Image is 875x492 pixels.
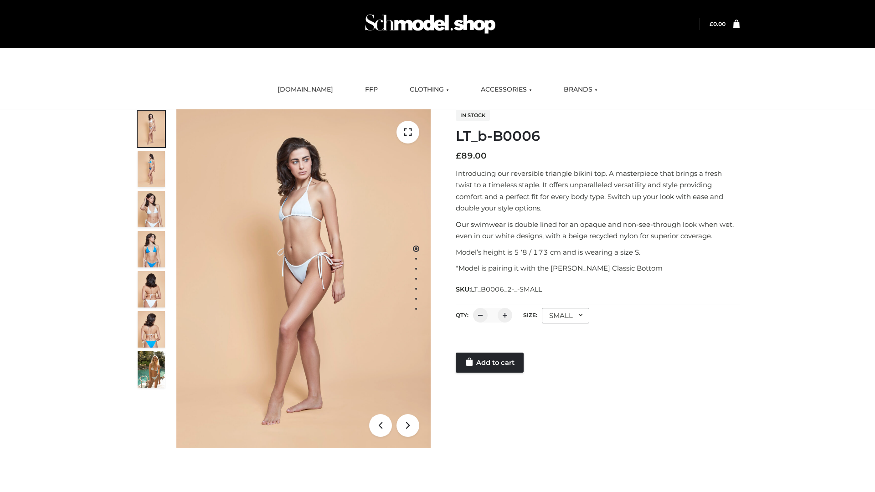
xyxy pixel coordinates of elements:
[138,271,165,307] img: ArielClassicBikiniTop_CloudNine_AzureSky_OW114ECO_7-scaled.jpg
[403,80,456,100] a: CLOTHING
[471,285,542,293] span: LT_B0006_2-_-SMALL
[138,351,165,388] img: Arieltop_CloudNine_AzureSky2.jpg
[456,128,740,144] h1: LT_b-B0006
[176,109,431,448] img: ArielClassicBikiniTop_CloudNine_AzureSky_OW114ECO_1
[271,80,340,100] a: [DOMAIN_NAME]
[362,6,499,42] img: Schmodel Admin 964
[523,312,537,318] label: Size:
[358,80,385,100] a: FFP
[456,151,461,161] span: £
[710,20,713,27] span: £
[456,151,487,161] bdi: 89.00
[456,168,740,214] p: Introducing our reversible triangle bikini top. A masterpiece that brings a fresh twist to a time...
[456,246,740,258] p: Model’s height is 5 ‘8 / 173 cm and is wearing a size S.
[456,284,543,295] span: SKU:
[456,219,740,242] p: Our swimwear is double lined for an opaque and non-see-through look when wet, even in our white d...
[138,151,165,187] img: ArielClassicBikiniTop_CloudNine_AzureSky_OW114ECO_2-scaled.jpg
[138,311,165,348] img: ArielClassicBikiniTop_CloudNine_AzureSky_OW114ECO_8-scaled.jpg
[456,312,468,318] label: QTY:
[456,110,490,121] span: In stock
[542,308,589,323] div: SMALL
[456,353,524,373] a: Add to cart
[710,20,726,27] bdi: 0.00
[138,111,165,147] img: ArielClassicBikiniTop_CloudNine_AzureSky_OW114ECO_1-scaled.jpg
[710,20,726,27] a: £0.00
[138,191,165,227] img: ArielClassicBikiniTop_CloudNine_AzureSky_OW114ECO_3-scaled.jpg
[456,262,740,274] p: *Model is pairing it with the [PERSON_NAME] Classic Bottom
[557,80,604,100] a: BRANDS
[138,231,165,267] img: ArielClassicBikiniTop_CloudNine_AzureSky_OW114ECO_4-scaled.jpg
[474,80,539,100] a: ACCESSORIES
